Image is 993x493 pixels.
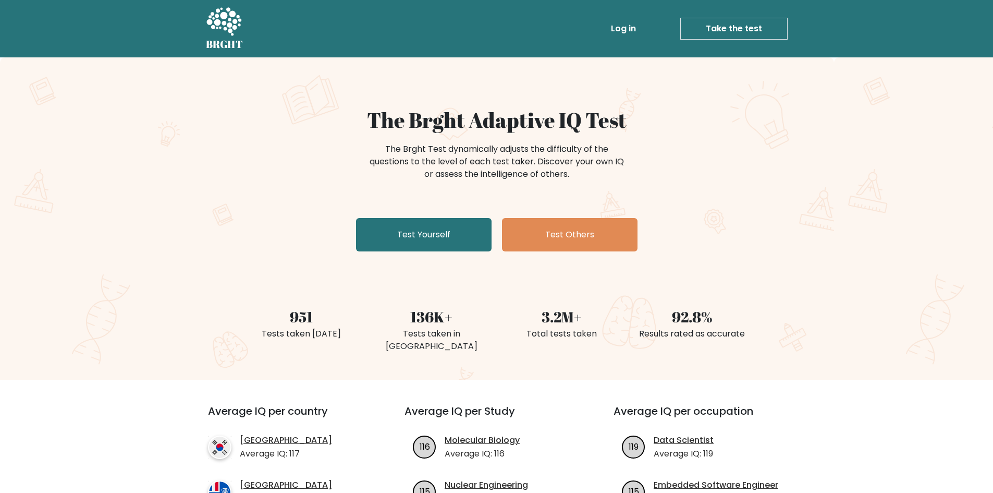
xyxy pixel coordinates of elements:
[356,218,492,251] a: Test Yourself
[445,479,528,491] a: Nuclear Engineering
[502,218,638,251] a: Test Others
[420,440,430,452] text: 116
[629,440,639,452] text: 119
[404,405,589,430] h3: Average IQ per Study
[654,434,714,447] a: Data Scientist
[242,306,360,328] div: 951
[503,306,621,328] div: 3.2M+
[240,479,332,491] a: [GEOGRAPHIC_DATA]
[206,4,243,53] a: BRGHT
[445,448,520,460] p: Average IQ: 116
[614,405,798,430] h3: Average IQ per occupation
[208,405,367,430] h3: Average IQ per country
[242,328,360,340] div: Tests taken [DATE]
[654,448,714,460] p: Average IQ: 119
[240,434,332,447] a: [GEOGRAPHIC_DATA]
[242,107,751,133] h1: The Brght Adaptive IQ Test
[206,38,243,51] h5: BRGHT
[633,306,751,328] div: 92.8%
[445,434,520,447] a: Molecular Biology
[633,328,751,340] div: Results rated as accurate
[208,436,231,459] img: country
[607,18,640,39] a: Log in
[373,328,491,353] div: Tests taken in [GEOGRAPHIC_DATA]
[373,306,491,328] div: 136K+
[680,18,788,40] a: Take the test
[366,143,627,181] div: The Brght Test dynamically adjusts the difficulty of the questions to the level of each test take...
[654,479,778,491] a: Embedded Software Engineer
[503,328,621,340] div: Total tests taken
[240,448,332,460] p: Average IQ: 117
